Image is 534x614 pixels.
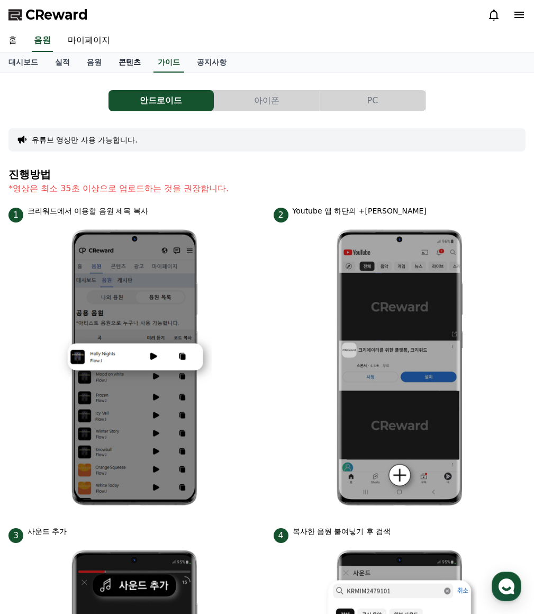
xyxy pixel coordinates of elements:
[8,182,526,195] p: *영상은 최소 35초 이상으로 업로드하는 것을 권장합니다.
[32,135,138,145] button: 유튜브 영상만 사용 가능합니다.
[274,528,288,543] span: 4
[214,90,320,111] button: 아이폰
[78,52,110,73] a: 음원
[32,30,53,52] a: 음원
[59,30,119,52] a: 마이페이지
[25,6,88,23] span: CReward
[293,206,427,217] p: Youtube 앱 하단의 +[PERSON_NAME]
[274,208,288,223] span: 2
[322,223,477,513] img: 2.png
[153,52,184,73] a: 가이드
[108,90,214,111] button: 안드로이드
[57,223,212,513] img: 1.png
[110,52,149,73] a: 콘텐츠
[8,6,88,23] a: CReward
[33,352,40,360] span: 홈
[188,52,235,73] a: 공지사항
[70,336,137,362] a: 대화
[28,526,67,537] p: 사운드 추가
[8,208,23,223] span: 1
[28,206,148,217] p: 크리워드에서 이용할 음원 제목 복사
[97,352,110,361] span: 대화
[320,90,426,111] button: PC
[108,90,214,111] a: 안드로이드
[47,52,78,73] a: 실적
[8,528,23,543] span: 3
[3,336,70,362] a: 홈
[137,336,203,362] a: 설정
[164,352,176,360] span: 설정
[293,526,391,537] p: 복사한 음원 붙여넣기 후 검색
[8,168,526,180] h4: 진행방법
